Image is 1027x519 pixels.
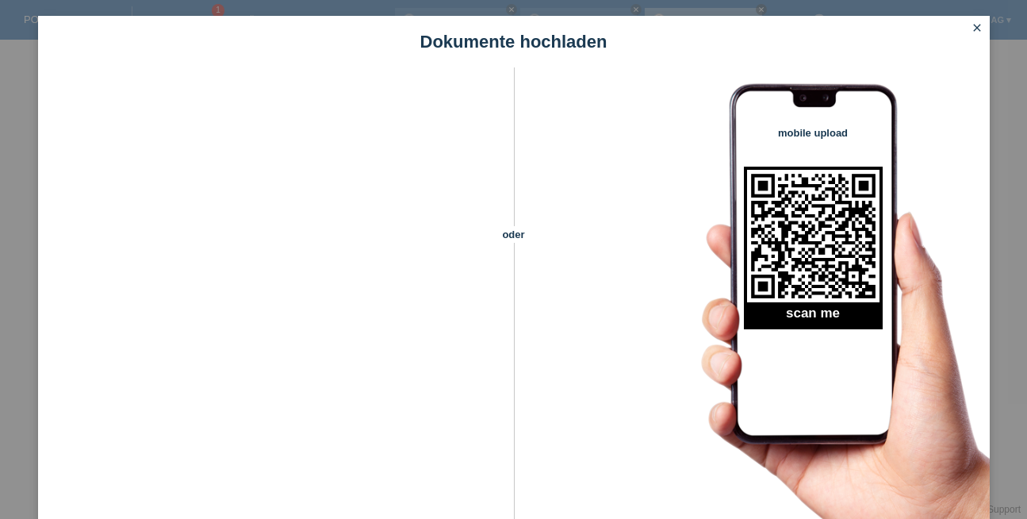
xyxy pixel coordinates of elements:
[62,107,486,504] iframe: Upload
[744,306,883,329] h2: scan me
[486,226,542,243] span: oder
[967,20,987,38] a: close
[38,32,990,52] h1: Dokumente hochladen
[971,21,983,34] i: close
[744,127,883,139] h4: mobile upload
